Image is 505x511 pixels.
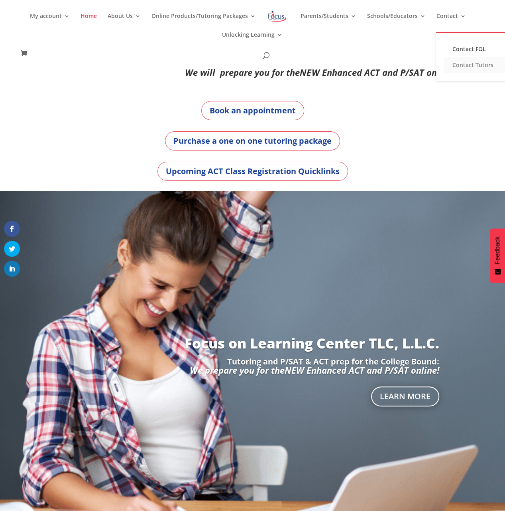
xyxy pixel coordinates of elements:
[490,228,505,283] button: Feedback - Show survey
[300,66,454,78] em: NEW Enhanced ACT and P/SAT online!
[157,162,348,181] a: Upcoming ACT Class Registration Quicklinks
[267,9,287,24] img: Focus on Learning
[190,364,285,376] em: We prepare you for the
[151,13,256,32] a: Online Products/Tutoring Packages
[201,101,304,120] a: Book an appointment
[371,386,439,406] a: Learn More
[30,13,70,32] a: My account
[185,66,300,78] em: We will prepare you for the
[185,334,439,353] a: Focus on Learning Center TLC, L.L.C.
[66,358,439,366] p: Tutoring and P/SAT & ACT prep for the College Bound:
[494,236,501,264] span: Feedback
[367,13,425,32] a: Schools/Educators
[165,131,340,151] a: Purchase a one on one tutoring package
[81,13,97,32] a: Home
[436,13,466,32] a: Contact
[300,13,356,32] a: Parents/Students
[108,13,141,32] a: About Us
[285,364,439,376] em: NEW Enhanced ACT and P/SAT online!
[222,32,283,51] a: Unlocking Learning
